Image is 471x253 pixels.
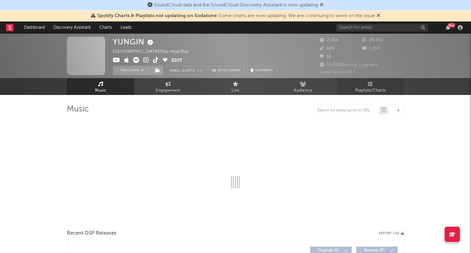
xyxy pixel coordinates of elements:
a: Engagement [134,78,202,95]
span: Summary [255,69,273,72]
a: Live [202,78,269,95]
span: Playlists/Charts [355,87,386,94]
div: 99 + [448,23,455,28]
a: Discovery Assistant [49,21,95,34]
span: Engagement [156,87,180,94]
a: Music [67,78,134,95]
span: : Some charts are now updating. We are continuing to work on the issue [97,13,375,18]
a: Charts [95,21,116,34]
button: Tracking [113,66,151,75]
button: Email AlertsOn [166,66,206,75]
div: YUNGIN [113,37,155,47]
a: Dashboard [20,21,49,34]
span: 2,454 [320,38,339,42]
button: Summary [247,66,277,75]
span: Recent DSP Releases [67,230,117,237]
input: Search for artists [336,24,428,32]
div: [GEOGRAPHIC_DATA] | Hip-Hop/Rap [113,48,196,55]
span: Spotify Charts & Playlists not updating on Sodatone [97,13,217,18]
span: Jump Score: 58.7 [320,70,356,74]
span: 29,765 [362,38,383,42]
span: Dismiss [377,13,380,18]
a: Leads [116,21,136,34]
button: Export CSV [379,232,404,235]
span: Dismiss [320,3,324,8]
span: SoundCloud data and the SoundCloud Discovery Assistant is now updating [154,3,318,8]
a: Playlists/Charts [337,78,404,95]
a: Audience [269,78,337,95]
span: Music [95,87,106,94]
button: 99+ [446,25,450,30]
span: 15,702 Monthly Listeners [320,63,378,67]
span: 16 [320,55,331,59]
span: Benchmark [218,67,241,74]
span: 1,150 [362,47,380,51]
span: 169 [320,47,335,51]
span: Live [232,87,239,94]
span: Features ( 0 ) [360,249,389,252]
span: Originals ( 0 ) [314,249,343,252]
button: Edit [171,57,182,65]
span: Audience [294,87,312,94]
input: Search by song name or URL [314,108,379,113]
a: Benchmark [209,66,244,75]
em: On [197,69,203,73]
